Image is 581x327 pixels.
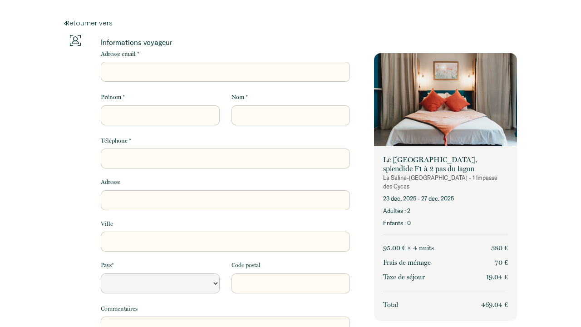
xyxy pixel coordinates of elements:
[101,50,139,59] label: Adresse email *
[383,173,508,191] p: La Saline-[GEOGRAPHIC_DATA] - 1 Impasse des Cycas
[101,93,125,102] label: Prénom *
[383,219,508,228] p: Enfants : 0
[383,207,508,215] p: Adultes : 2
[101,261,114,270] label: Pays
[491,243,508,253] p: 380 €
[481,301,508,309] span: 469.04 €
[495,257,508,268] p: 70 €
[101,136,131,145] label: Téléphone *
[64,18,517,28] a: Retourner vers
[101,304,138,313] label: Commentaires
[383,272,425,282] p: Taxe de séjour
[101,219,113,228] label: Ville
[101,38,350,47] p: Informations voyageur
[383,301,398,309] span: Total
[231,261,261,270] label: Code postal
[486,272,508,282] p: 19.04 €
[383,155,508,173] p: Le [GEOGRAPHIC_DATA], splendide F1 à 2 pas du lagon
[383,243,434,253] p: 95.00 € × 4 nuit
[383,194,508,203] p: 23 déc. 2025 - 27 déc. 2025
[70,35,81,46] img: guests-info
[374,53,517,149] img: rental-image
[231,93,248,102] label: Nom *
[101,273,219,293] select: Default select example
[383,257,431,268] p: Frais de ménage
[431,244,434,252] span: s
[101,178,120,187] label: Adresse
